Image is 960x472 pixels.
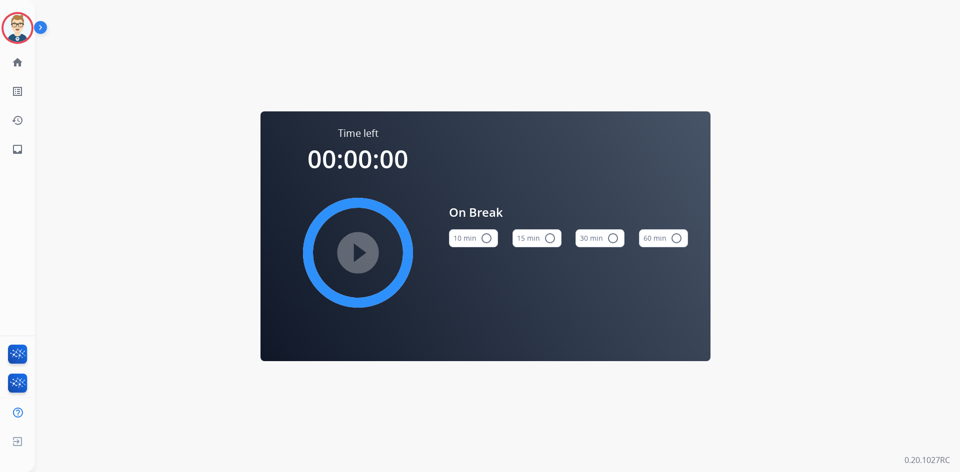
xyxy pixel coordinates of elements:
mat-icon: inbox [11,143,23,155]
img: avatar [3,14,31,42]
span: On Break [449,203,688,221]
mat-icon: radio_button_unchecked [607,232,619,244]
mat-icon: history [11,114,23,126]
mat-icon: home [11,56,23,68]
mat-icon: radio_button_unchecked [544,232,556,244]
button: 60 min [639,229,688,247]
p: 0.20.1027RC [904,454,950,466]
button: 30 min [575,229,624,247]
button: 15 min [512,229,561,247]
mat-icon: radio_button_unchecked [480,232,492,244]
span: Time left [338,126,378,140]
span: 00:00:00 [307,142,408,176]
mat-icon: list_alt [11,85,23,97]
button: 10 min [449,229,498,247]
mat-icon: radio_button_unchecked [670,232,682,244]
